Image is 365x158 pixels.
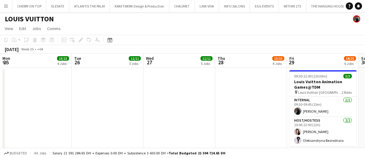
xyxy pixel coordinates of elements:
[169,0,195,12] button: CHAUMET
[146,56,154,61] span: Wed
[294,74,327,78] span: 09:30-22:00 (12h30m)
[272,56,284,61] span: 13/15
[5,46,19,52] div: [DATE]
[73,59,81,66] span: 26
[32,26,41,31] span: Jobs
[169,151,225,155] span: Total Budgeted 21 594 714.65 DH
[47,0,69,12] button: ELEVATE
[343,74,352,78] span: 3/3
[289,79,357,90] h3: Louis Vuitton Animation Games@TDM
[129,61,140,66] div: 3 Jobs
[217,59,225,66] span: 28
[353,15,360,23] app-user-avatar: Mohamed Arafa
[298,90,342,95] span: Louis Vuitton-[GEOGRAPHIC_DATA]
[30,25,44,32] a: Jobs
[69,0,110,12] button: ATLANTIS THE PALM
[306,0,350,12] button: THE HANGING HOUSE
[47,26,61,31] span: Comms
[289,70,357,146] app-job-card: 09:30-22:00 (12h30m)3/3Louis Vuitton Animation Games@TDM Louis Vuitton-[GEOGRAPHIC_DATA]2 RolesIn...
[344,61,356,66] div: 6 Jobs
[57,56,69,61] span: 15/15
[289,117,357,146] app-card-role: Host/Hostess2/210:00-22:00 (12h)[PERSON_NAME]Oleksandryna Bezrodnaia
[289,56,294,61] span: Fri
[53,151,225,155] div: Salary 21 591 284.65 DH + Expenses 0.00 DH + Subsistence 3 430.00 DH =
[342,90,352,95] span: 2 Roles
[288,59,294,66] span: 29
[218,56,225,61] span: Thu
[250,0,279,12] button: EGG EVENTS
[17,25,29,32] a: Edit
[273,61,284,66] div: 4 Jobs
[37,47,43,51] div: +04
[344,56,356,61] span: 18/21
[145,59,154,66] span: 27
[74,56,81,61] span: Tue
[10,151,27,155] span: Budgeted
[5,14,54,23] h1: LOUIS VUITTON
[33,151,47,155] span: All jobs
[19,26,26,31] span: Edit
[3,150,28,156] button: Budgeted
[201,56,213,61] span: 11/11
[219,0,250,12] button: INFO SALONS
[45,25,63,32] a: Comms
[289,97,357,117] app-card-role: Internal1/109:30-09:45 (15m)[PERSON_NAME]
[2,59,10,66] span: 25
[279,0,306,12] button: WITHIN 175
[20,47,35,51] span: Week 35
[2,56,10,61] span: Mon
[110,0,169,12] button: KRAFTWERK Design & Production
[195,0,219,12] button: LINK VIVA
[5,26,13,31] span: View
[57,61,69,66] div: 4 Jobs
[12,0,47,12] button: CHERRY ON TOP
[201,61,212,66] div: 5 Jobs
[2,25,16,32] a: View
[129,56,141,61] span: 11/11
